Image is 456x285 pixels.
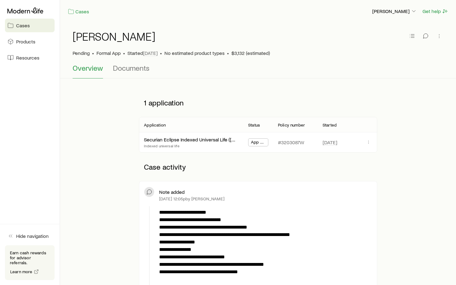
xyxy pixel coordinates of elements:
[144,143,238,148] p: Indexed universal life
[144,136,238,143] div: Securian Eclipse Indexed Universal Life ([GEOGRAPHIC_DATA])
[160,50,162,56] span: •
[5,35,55,48] a: Products
[139,93,377,112] p: 1 application
[5,51,55,65] a: Resources
[73,50,90,56] p: Pending
[10,250,50,265] p: Earn cash rewards for advisor referrals.
[231,50,270,56] span: $3,132 (estimated)
[16,55,39,61] span: Resources
[278,122,305,127] p: Policy number
[372,8,417,14] p: [PERSON_NAME]
[248,122,260,127] p: Status
[251,140,266,146] span: App Submitted
[144,122,166,127] p: Application
[73,64,103,72] span: Overview
[422,8,449,15] button: Get help
[144,136,278,142] a: Securian Eclipse Indexed Universal Life ([GEOGRAPHIC_DATA])
[92,50,94,56] span: •
[139,158,377,176] p: Case activity
[278,139,304,145] p: #3203087W
[16,38,35,45] span: Products
[159,189,185,195] p: Note added
[127,50,158,56] p: Started
[16,233,49,239] span: Hide navigation
[16,22,30,29] span: Cases
[113,64,150,72] span: Documents
[73,64,444,78] div: Case details tabs
[5,19,55,32] a: Cases
[227,50,229,56] span: •
[5,245,55,280] div: Earn cash rewards for advisor referrals.Learn more
[323,122,337,127] p: Started
[372,8,417,15] button: [PERSON_NAME]
[164,50,225,56] span: No estimated product types
[323,139,337,145] span: [DATE]
[10,269,33,274] span: Learn more
[96,50,121,56] span: Formal App
[5,229,55,243] button: Hide navigation
[159,196,225,201] p: [DATE] 12:05p by [PERSON_NAME]
[73,30,155,42] h1: [PERSON_NAME]
[123,50,125,56] span: •
[143,50,158,56] span: [DATE]
[68,8,89,15] a: Cases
